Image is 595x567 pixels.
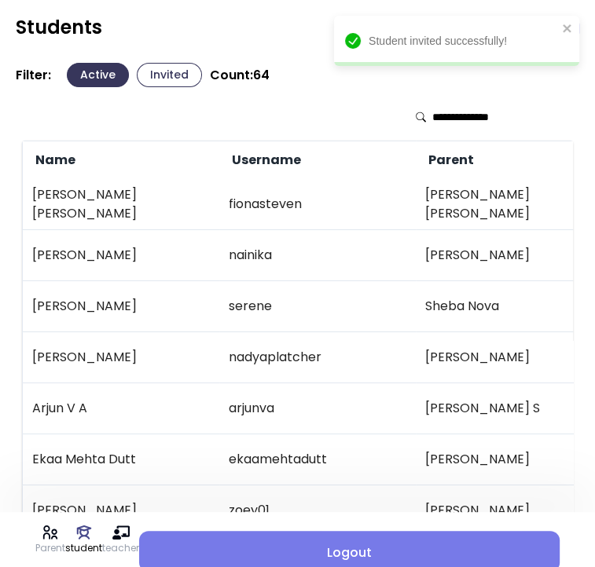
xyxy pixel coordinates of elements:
[219,434,416,485] td: ekaamehtadutt
[210,68,270,83] p: Count: 64
[219,485,416,536] td: zoey01
[102,524,139,555] a: teacher
[219,179,416,230] td: fionasteven
[23,179,219,230] td: [PERSON_NAME] [PERSON_NAME]
[16,68,51,83] p: Filter:
[369,33,557,49] div: Student invited successfully!
[152,543,547,562] span: Logout
[229,151,301,170] span: Username
[23,281,219,332] td: [PERSON_NAME]
[23,383,219,434] td: Arjun V A
[23,230,219,281] td: [PERSON_NAME]
[137,63,202,87] button: Invited
[16,16,102,39] h2: Students
[219,332,416,383] td: nadyaplatcher
[23,485,219,536] td: [PERSON_NAME]
[35,541,65,555] p: Parent
[425,151,474,170] span: Parent
[23,434,219,485] td: Ekaa Mehta Dutt
[65,524,102,555] a: student
[23,332,219,383] td: [PERSON_NAME]
[102,541,139,555] p: teacher
[562,22,573,35] button: close
[219,383,416,434] td: arjunva
[32,151,75,170] span: Name
[219,230,416,281] td: nainika
[219,281,416,332] td: serene
[65,541,102,555] p: student
[67,63,129,87] button: Active
[35,524,65,555] a: Parent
